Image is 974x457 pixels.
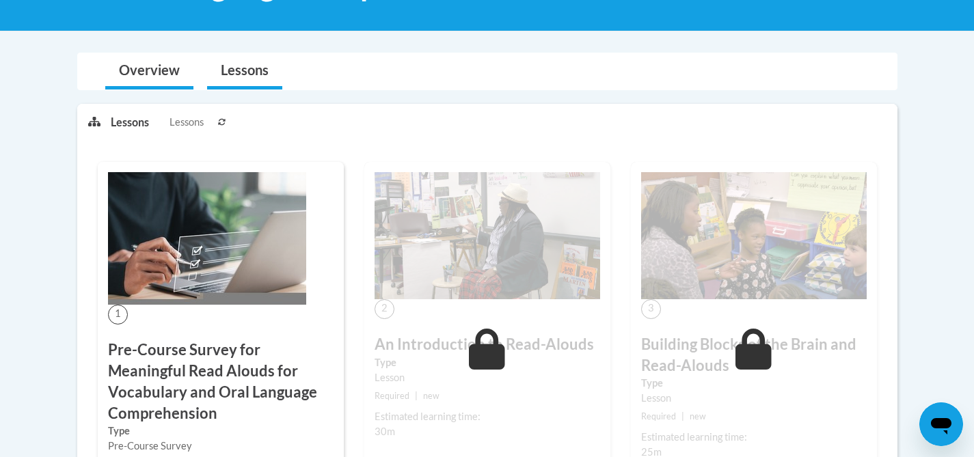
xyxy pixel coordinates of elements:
p: Lessons [111,115,149,130]
h3: Building Blocks of the Brain and Read-Alouds [641,334,867,376]
a: Overview [105,53,193,89]
label: Type [375,355,600,370]
span: | [415,391,418,401]
iframe: Button to launch messaging window [919,402,963,446]
img: Course Image [375,172,600,299]
span: | [681,411,684,421]
a: Lessons [207,53,282,89]
label: Type [108,424,334,439]
img: Course Image [641,172,867,299]
h3: An Introduction to Read-Alouds [375,334,600,355]
div: Estimated learning time: [641,430,867,445]
span: 2 [375,299,394,319]
div: Lesson [375,370,600,385]
h3: Pre-Course Survey for Meaningful Read Alouds for Vocabulary and Oral Language Comprehension [108,340,334,424]
label: Type [641,376,867,391]
span: Lessons [170,115,204,130]
div: Lesson [641,391,867,406]
div: Pre-Course Survey [108,439,334,454]
span: 3 [641,299,661,319]
span: 30m [375,426,395,437]
div: Estimated learning time: [375,409,600,424]
span: new [423,391,439,401]
img: Course Image [108,172,306,305]
span: new [690,411,706,421]
span: Required [641,411,676,421]
span: Required [375,391,409,401]
span: 1 [108,305,128,324]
